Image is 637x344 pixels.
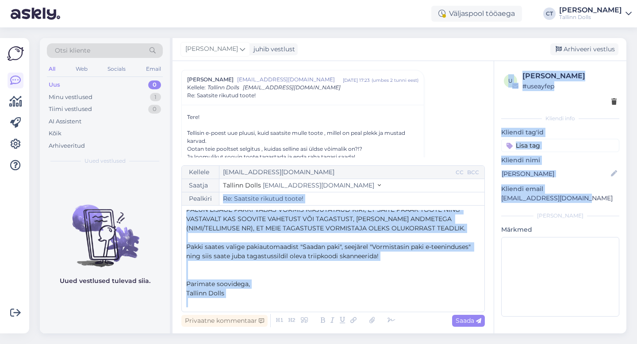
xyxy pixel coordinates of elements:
div: [PERSON_NAME] [501,212,619,220]
div: All [47,63,57,75]
img: Askly Logo [7,45,24,62]
p: Kliendi tag'id [501,128,619,137]
span: [PERSON_NAME] [187,76,234,84]
div: Kellele [182,166,219,179]
a: [PERSON_NAME]Tallinn Dolls [559,7,632,21]
div: [PERSON_NAME] [559,7,622,14]
div: juhib vestlust [250,45,295,54]
span: PALUN LISAGE PAKKI VABAS VORMIS KIRJUTATAUD KIRI, ET SAITE PRAAK TOOTE NING VASTAVALT KAS SOOVITE... [186,206,465,232]
div: Uus [49,80,60,89]
div: CT [543,8,556,20]
div: ( umbes 2 tunni eest ) [372,77,418,84]
div: BCC [465,168,481,176]
div: Email [144,63,163,75]
div: Minu vestlused [49,93,92,102]
span: Parimate soovidega, [186,280,250,288]
div: Ootan teie pooltset selgitus , kuidas selline asi üldse võimalik on?!? [187,145,418,153]
p: Kliendi nimi [501,156,619,165]
div: Väljaspool tööaega [431,6,522,22]
span: [EMAIL_ADDRESS][DOMAIN_NAME] [263,181,374,189]
div: Privaatne kommentaar [181,315,268,327]
img: No chats [40,189,170,268]
span: Tallinn Dolls [186,289,224,297]
div: Ja loomulikut soovin toote tagastada ja enda raha tagasi saada! [187,153,418,161]
span: Otsi kliente [55,46,90,55]
div: Web [74,63,89,75]
div: Arhiveeritud [49,141,85,150]
div: Tellisin e-poest uue pluusi, kuid saatsite mulle toote , millel on peal plekk ja mustad karvad. [187,129,418,145]
div: Kõik [49,129,61,138]
span: Tallinn Dolls [207,84,239,91]
input: Lisa nimi [502,169,609,179]
input: Write subject here... [219,192,484,205]
div: Tallinn Dolls [559,14,622,21]
span: Saada [456,317,481,325]
span: [EMAIL_ADDRESS][DOMAIN_NAME] [243,84,341,91]
div: Arhiveeri vestlus [550,43,618,55]
div: [PERSON_NAME] [522,71,617,81]
span: Kellele : [187,84,206,91]
span: Tallinn Dolls [223,181,261,189]
div: CC [454,168,465,176]
div: Tiimi vestlused [49,105,92,114]
button: Tallinn Dolls [EMAIL_ADDRESS][DOMAIN_NAME] [223,181,381,190]
div: [DATE] 17:23 [343,77,370,84]
div: 0 [148,105,161,114]
span: Re: Saatsite rikutud toote! [187,92,256,99]
div: 1 [150,93,161,102]
div: Socials [106,63,127,75]
input: Lisa tag [501,139,619,152]
p: Märkmed [501,225,619,234]
div: Saatja [182,179,219,192]
span: Uued vestlused [84,157,126,165]
span: [EMAIL_ADDRESS][DOMAIN_NAME] [237,76,343,84]
div: Pealkiri [182,192,219,205]
p: Kliendi email [501,184,619,194]
div: # useayfep [522,81,617,91]
div: 0 [148,80,161,89]
p: [EMAIL_ADDRESS][DOMAIN_NAME] [501,194,619,203]
div: AI Assistent [49,117,81,126]
span: Pakki saates valige pakiautomaadist "Saadan paki", seejärel "Vormistasin paki e-teeninduses" ning... [186,243,472,260]
span: u [508,77,513,84]
p: Uued vestlused tulevad siia. [60,276,150,286]
input: Recepient... [219,166,454,179]
span: [PERSON_NAME] [185,44,238,54]
div: Kliendi info [501,115,619,122]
